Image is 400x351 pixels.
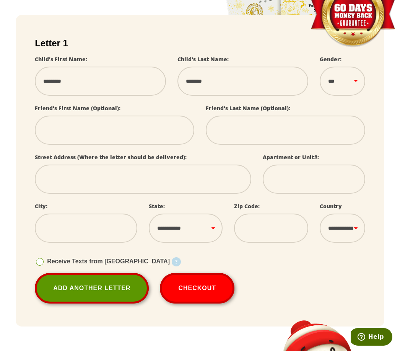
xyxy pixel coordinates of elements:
label: Zip Code: [234,202,260,210]
label: State: [149,202,165,210]
label: Child's Last Name: [177,56,229,63]
label: Gender: [320,56,341,63]
label: Street Address (Where the letter should be delivered): [35,153,187,161]
label: Friend's Last Name (Optional): [206,104,290,112]
button: Checkout [160,273,234,304]
span: Receive Texts from [GEOGRAPHIC_DATA] [47,258,170,264]
label: Friend's First Name (Optional): [35,104,120,112]
label: City: [35,202,47,210]
label: Apartment or Unit#: [263,153,319,161]
a: Add Another Letter [35,273,149,304]
h2: Letter 1 [35,38,365,49]
iframe: Opens a widget where you can find more information [351,328,392,347]
label: Country [320,202,342,210]
label: Child's First Name: [35,56,87,63]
